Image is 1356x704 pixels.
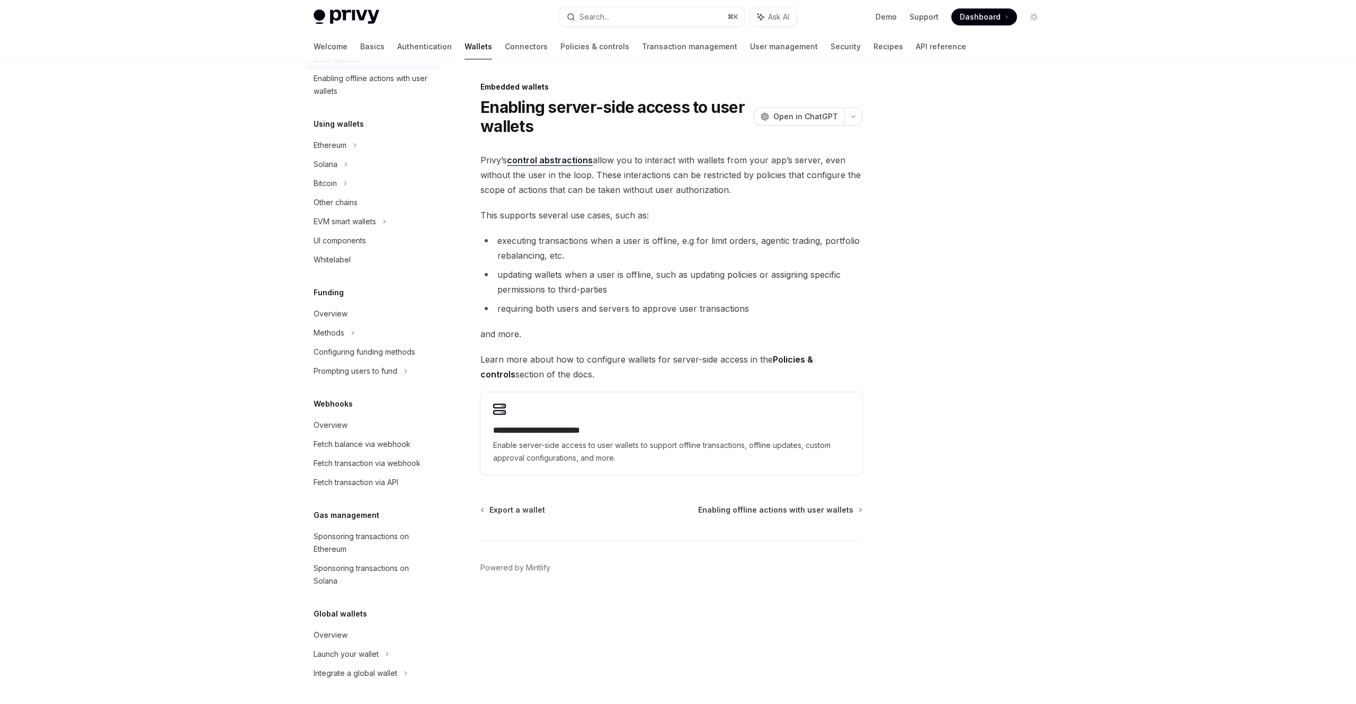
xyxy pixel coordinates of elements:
[305,304,441,323] a: Overview
[559,7,745,27] button: Search...⌘K
[960,12,1001,22] span: Dashboard
[360,34,385,59] a: Basics
[727,13,738,21] span: ⌘ K
[480,352,862,382] span: Learn more about how to configure wallets for server-side access in the section of the docs.
[480,301,862,316] li: requiring both users and servers to approve user transactions
[314,286,344,299] h5: Funding
[480,153,862,197] span: Privy’s allow you to interact with wallets from your app’s server, even without the user in the l...
[314,253,351,266] div: Whitelabel
[314,629,347,641] div: Overview
[480,82,862,92] div: Embedded wallets
[876,12,897,22] a: Demo
[314,158,337,171] div: Solana
[314,365,397,377] div: Prompting users to fund
[314,457,421,470] div: Fetch transaction via webhook
[642,34,737,59] a: Transaction management
[773,111,838,122] span: Open in ChatGPT
[465,34,492,59] a: Wallets
[314,398,353,410] h5: Webhooks
[505,34,548,59] a: Connectors
[314,234,366,247] div: UI components
[507,155,593,166] a: control abstractions
[480,327,862,341] span: and more.
[314,307,347,320] div: Overview
[305,435,441,454] a: Fetch balance via webhook
[698,505,861,515] a: Enabling offline actions with user wallets
[314,608,367,620] h5: Global wallets
[314,10,379,24] img: light logo
[314,196,358,209] div: Other chains
[314,72,434,98] div: Enabling offline actions with user wallets
[754,108,844,126] button: Open in ChatGPT
[480,267,862,297] li: updating wallets when a user is offline, such as updating policies or assigning specific permissi...
[480,208,862,223] span: This supports several use cases, such as:
[305,416,441,435] a: Overview
[579,11,609,23] div: Search...
[314,562,434,587] div: Sponsoring transactions on Solana
[305,231,441,250] a: UI components
[480,562,550,573] a: Powered by Mintlify
[305,69,441,101] a: Enabling offline actions with user wallets
[314,419,347,432] div: Overview
[305,527,441,559] a: Sponsoring transactions on Ethereum
[916,34,966,59] a: API reference
[397,34,452,59] a: Authentication
[305,559,441,591] a: Sponsoring transactions on Solana
[314,215,376,228] div: EVM smart wallets
[480,98,750,136] h1: Enabling server-side access to user wallets
[314,648,379,661] div: Launch your wallet
[305,250,441,269] a: Whitelabel
[305,193,441,212] a: Other chains
[480,233,862,263] li: executing transactions when a user is offline, e.g for limit orders, agentic trading, portfolio r...
[314,667,397,680] div: Integrate a global wallet
[305,626,441,645] a: Overview
[314,139,346,152] div: Ethereum
[314,118,364,130] h5: Using wallets
[314,509,379,522] h5: Gas management
[1025,8,1042,25] button: Toggle dark mode
[481,505,545,515] a: Export a wallet
[750,34,818,59] a: User management
[314,438,411,451] div: Fetch balance via webhook
[314,476,398,489] div: Fetch transaction via API
[831,34,861,59] a: Security
[951,8,1017,25] a: Dashboard
[305,473,441,492] a: Fetch transaction via API
[314,346,415,358] div: Configuring funding methods
[314,530,434,556] div: Sponsoring transactions on Ethereum
[873,34,903,59] a: Recipes
[314,177,337,190] div: Bitcoin
[698,505,853,515] span: Enabling offline actions with user wallets
[560,34,629,59] a: Policies & controls
[489,505,545,515] span: Export a wallet
[305,454,441,473] a: Fetch transaction via webhook
[750,7,797,27] button: Ask AI
[314,327,344,339] div: Methods
[909,12,939,22] a: Support
[493,439,850,464] span: Enable server-side access to user wallets to support offline transactions, offline updates, custo...
[305,342,441,362] a: Configuring funding methods
[314,34,347,59] a: Welcome
[768,12,789,22] span: Ask AI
